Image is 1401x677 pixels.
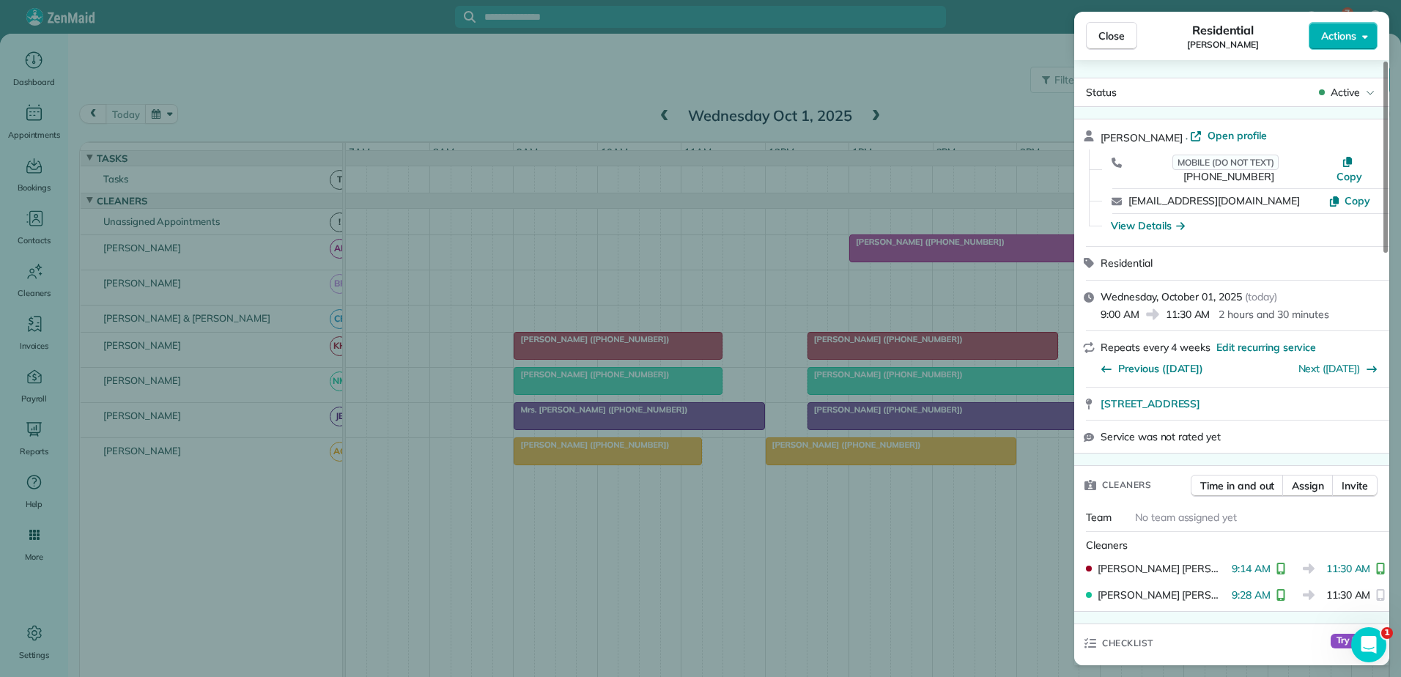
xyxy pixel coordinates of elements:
[1102,478,1151,492] span: Cleaners
[1321,29,1356,43] span: Actions
[1101,256,1153,270] span: Residential
[1128,194,1300,207] a: [EMAIL_ADDRESS][DOMAIN_NAME]
[1101,361,1203,376] button: Previous ([DATE])
[1183,132,1191,144] span: ·
[1219,307,1328,322] p: 2 hours and 30 minutes
[1326,588,1371,602] span: 11:30 AM
[1098,588,1226,602] span: [PERSON_NAME] [PERSON_NAME]
[1135,511,1237,524] span: No team assigned yet
[1111,218,1185,233] button: View Details
[1086,22,1137,50] button: Close
[1191,475,1284,497] button: Time in and out
[1101,131,1183,144] span: [PERSON_NAME]
[1345,194,1370,207] span: Copy
[1331,85,1360,100] span: Active
[1192,21,1254,39] span: Residential
[1326,561,1371,576] span: 11:30 AM
[1086,511,1112,524] span: Team
[1331,634,1378,648] span: Try Now
[1101,307,1139,322] span: 9:00 AM
[1200,478,1274,493] span: Time in and out
[1337,170,1362,183] span: Copy
[1102,636,1153,651] span: Checklist
[1216,340,1316,355] span: Edit recurring service
[1282,475,1334,497] button: Assign
[1101,396,1200,411] span: [STREET_ADDRESS]
[1245,290,1277,303] span: ( today )
[1128,155,1329,184] a: MOBILE (DO NOT TEXT)[PHONE_NUMBER]
[1166,307,1210,322] span: 11:30 AM
[1232,561,1271,576] span: 9:14 AM
[1101,429,1221,444] span: Service was not rated yet
[1183,170,1274,183] span: [PHONE_NUMBER]
[1086,539,1128,552] span: Cleaners
[1118,361,1203,376] span: Previous ([DATE])
[1101,396,1380,411] a: [STREET_ADDRESS]
[1342,478,1368,493] span: Invite
[1101,290,1242,303] span: Wednesday, October 01, 2025
[1351,627,1386,662] iframe: Intercom live chat
[1101,341,1210,354] span: Repeats every 4 weeks
[1172,155,1279,170] span: MOBILE (DO NOT TEXT)
[1086,86,1117,99] span: Status
[1298,361,1378,376] button: Next ([DATE])
[1190,128,1267,143] a: Open profile
[1298,362,1361,375] a: Next ([DATE])
[1098,561,1226,576] span: [PERSON_NAME] [PERSON_NAME]
[1187,39,1259,51] span: [PERSON_NAME]
[1332,475,1378,497] button: Invite
[1381,627,1393,639] span: 1
[1329,155,1370,184] button: Copy
[1208,128,1267,143] span: Open profile
[1292,478,1324,493] span: Assign
[1328,193,1370,208] button: Copy
[1232,588,1271,602] span: 9:28 AM
[1098,29,1125,43] span: Close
